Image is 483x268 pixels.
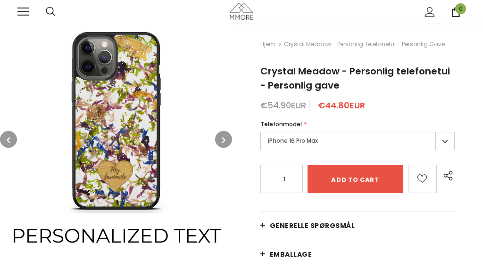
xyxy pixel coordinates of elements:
a: Hjem [260,39,275,50]
span: Crystal Meadow - Personlig telefonetui - Personlig gave [260,65,450,92]
input: Add to cart [308,165,403,193]
a: 0 [451,7,461,17]
span: 0 [455,3,466,14]
span: €54.90EUR [260,99,306,111]
span: €44.80EUR [318,99,365,111]
img: MMORE Cases [230,3,253,19]
label: iPhone 16 Pro Max [260,132,455,150]
a: Generelle spørgsmål [260,211,455,240]
span: Crystal Meadow - Personlig telefonetui - Personlig gave [284,39,445,50]
span: Telefonmodel [260,120,302,128]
